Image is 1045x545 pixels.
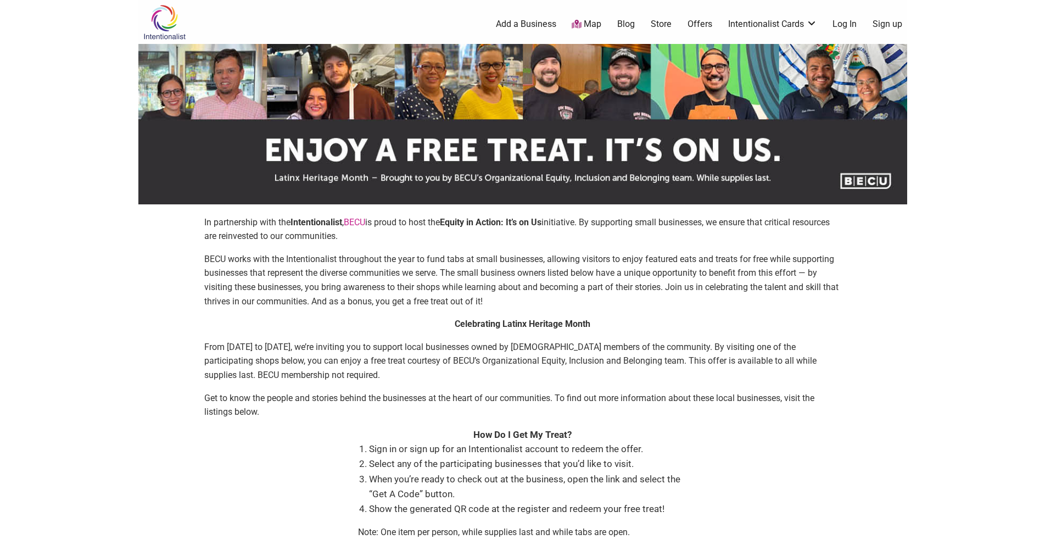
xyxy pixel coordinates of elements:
a: Blog [617,18,635,30]
li: Select any of the participating businesses that you’d like to visit. [369,457,688,471]
a: Store [651,18,672,30]
a: Add a Business [496,18,556,30]
a: Offers [688,18,712,30]
p: Get to know the people and stories behind the businesses at the heart of our communities. To find... [204,391,841,419]
li: Show the generated QR code at the register and redeem your free treat! [369,502,688,516]
a: BECU [344,217,365,227]
p: In partnership with the , is proud to host the initiative. By supporting small businesses, we ens... [204,215,841,243]
img: sponsor logo [138,44,907,204]
a: Map [572,18,601,31]
li: Sign in or sign up for an Intentionalist account to redeem the offer. [369,442,688,457]
strong: How Do I Get My Treat? [473,429,572,440]
a: Intentionalist Cards [728,18,817,30]
p: Note: One item per person, while supplies last and while tabs are open. [358,525,688,540]
strong: Equity in Action: It’s on Us [440,217,541,227]
p: BECU works with the Intentionalist throughout the year to fund tabs at small businesses, allowing... [204,252,841,308]
img: Intentionalist [138,4,191,40]
li: When you’re ready to check out at the business, open the link and select the “Get A Code” button. [369,472,688,502]
strong: Celebrating Latinx Heritage Month [455,319,590,329]
p: From [DATE] to [DATE], we’re inviting you to support local businesses owned by [DEMOGRAPHIC_DATA]... [204,340,841,382]
a: Sign up [873,18,902,30]
strong: Intentionalist [290,217,342,227]
a: Log In [832,18,857,30]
